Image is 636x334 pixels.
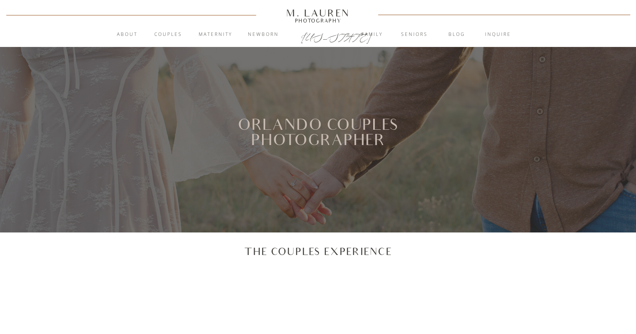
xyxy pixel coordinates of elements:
[148,31,189,39] a: Couples
[195,31,236,39] a: Maternity
[113,31,142,39] a: About
[301,31,336,40] a: [US_STATE]
[283,19,353,23] a: Photography
[394,31,435,39] a: Seniors
[264,9,373,17] a: M. Lauren
[436,31,477,39] a: blog
[243,31,284,39] a: Newborn
[477,31,519,39] a: inquire
[225,118,411,167] h1: Orlando Couples Photographer
[244,245,392,258] p: The Couples Experience
[351,31,393,39] a: Family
